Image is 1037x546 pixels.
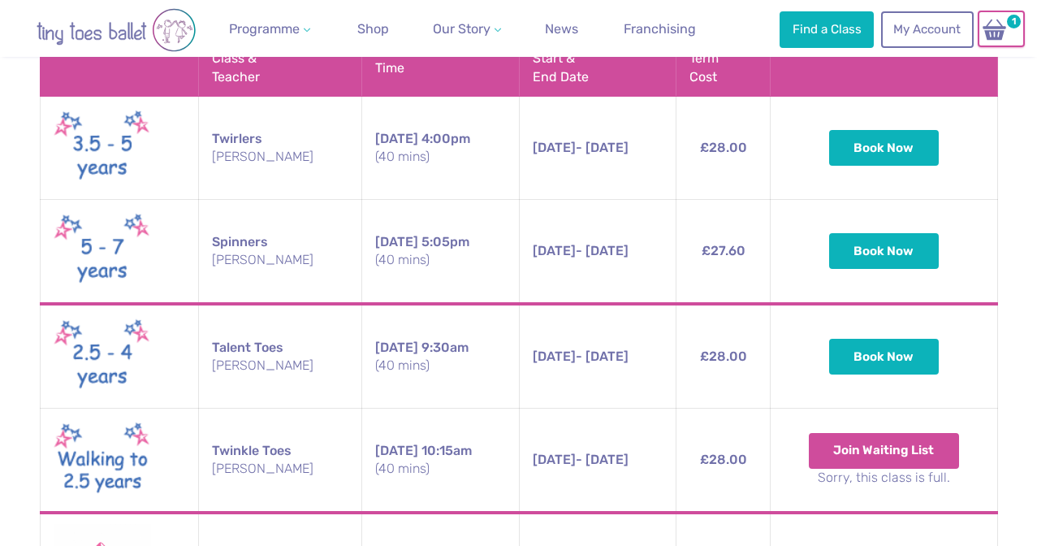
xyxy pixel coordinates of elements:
[212,460,349,478] small: [PERSON_NAME]
[829,233,940,269] button: Book Now
[362,40,520,97] th: Time
[362,200,520,305] td: 5:05pm
[676,304,771,409] td: £28.00
[212,357,349,375] small: [PERSON_NAME]
[533,349,629,364] span: - [DATE]
[375,234,418,249] span: [DATE]
[533,349,576,364] span: [DATE]
[538,13,585,45] a: News
[362,97,520,200] td: 4:00pm
[533,140,576,155] span: [DATE]
[533,243,629,258] span: - [DATE]
[545,21,578,37] span: News
[198,409,362,513] td: Twinkle Toes
[784,469,983,487] small: Sorry, this class is full.
[426,13,508,45] a: Our Story
[54,315,151,398] img: Talent toes New (May 2025)
[375,340,418,355] span: [DATE]
[375,148,506,166] small: (40 mins)
[198,200,362,305] td: Spinners
[676,40,771,97] th: Term Cost
[357,21,389,37] span: Shop
[533,243,576,258] span: [DATE]
[198,304,362,409] td: Talent Toes
[676,409,771,513] td: £28.00
[978,11,1025,47] a: 1
[809,433,960,469] button: Join Waiting List
[223,13,317,45] a: Programme
[829,339,940,375] button: Book Now
[375,251,506,269] small: (40 mins)
[198,97,362,200] td: Twirlers
[375,357,506,375] small: (40 mins)
[19,8,214,52] img: tiny toes ballet
[351,13,395,45] a: Shop
[54,418,151,501] img: Walking to Twinkle New (May 2025)
[198,40,362,97] th: Class & Teacher
[362,304,520,409] td: 9:30am
[533,452,629,467] span: - [DATE]
[881,11,974,47] a: My Account
[616,13,702,45] a: Franchising
[829,130,940,166] button: Book Now
[780,11,874,47] a: Find a Class
[54,106,151,189] img: Twirlers New (May 2025)
[375,460,506,478] small: (40 mins)
[533,140,629,155] span: - [DATE]
[229,21,300,37] span: Programme
[362,409,520,513] td: 10:15am
[433,21,490,37] span: Our Story
[375,443,418,458] span: [DATE]
[533,452,576,467] span: [DATE]
[676,97,771,200] td: £28.00
[375,131,418,146] span: [DATE]
[212,251,349,269] small: [PERSON_NAME]
[624,21,696,37] span: Franchising
[676,200,771,305] td: £27.60
[1005,12,1023,31] span: 1
[54,210,151,292] img: Spinners New (May 2025)
[520,40,676,97] th: Start & End Date
[212,148,349,166] small: [PERSON_NAME]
